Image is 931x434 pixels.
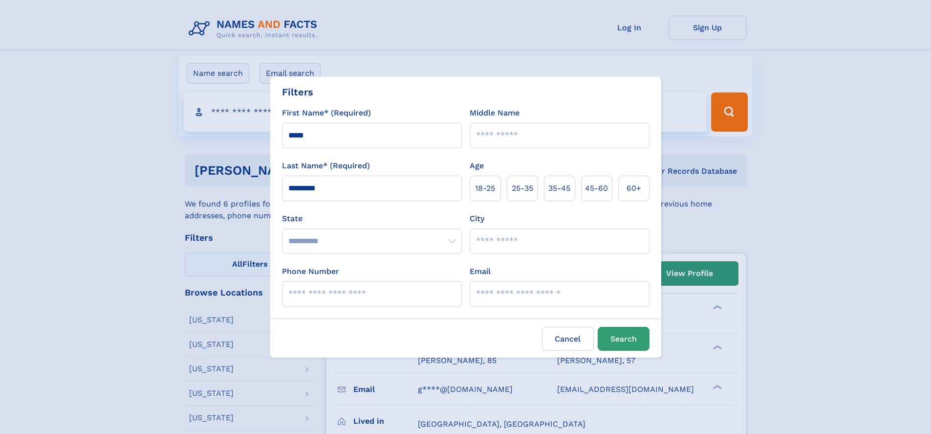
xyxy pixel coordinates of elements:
[470,213,484,225] label: City
[470,107,520,119] label: Middle Name
[598,327,650,351] button: Search
[585,183,608,194] span: 45‑60
[627,183,641,194] span: 60+
[512,183,533,194] span: 25‑35
[282,213,462,225] label: State
[470,266,491,277] label: Email
[542,327,594,351] label: Cancel
[282,107,371,119] label: First Name* (Required)
[282,160,370,172] label: Last Name* (Required)
[282,266,339,277] label: Phone Number
[470,160,484,172] label: Age
[548,183,570,194] span: 35‑45
[282,85,313,99] div: Filters
[475,183,495,194] span: 18‑25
